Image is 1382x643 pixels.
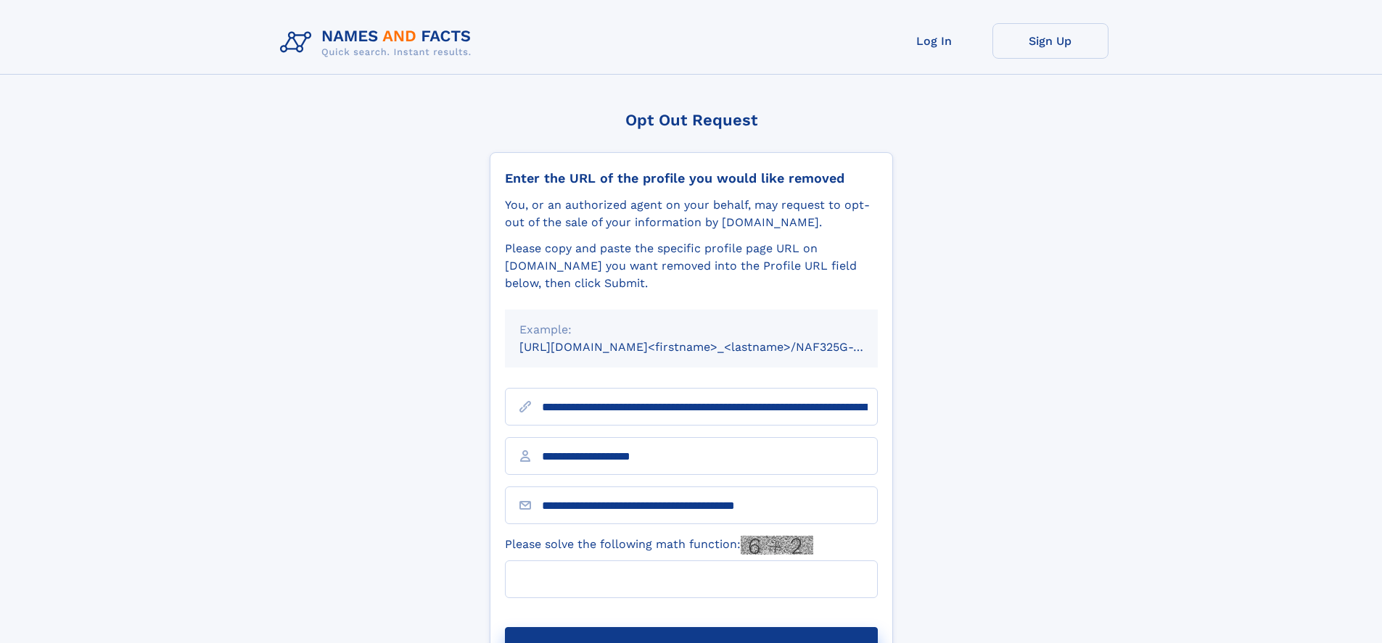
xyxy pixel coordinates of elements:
[876,23,992,59] a: Log In
[505,170,878,186] div: Enter the URL of the profile you would like removed
[992,23,1109,59] a: Sign Up
[274,23,483,62] img: Logo Names and Facts
[519,321,863,339] div: Example:
[505,536,813,555] label: Please solve the following math function:
[519,340,905,354] small: [URL][DOMAIN_NAME]<firstname>_<lastname>/NAF325G-xxxxxxxx
[505,240,878,292] div: Please copy and paste the specific profile page URL on [DOMAIN_NAME] you want removed into the Pr...
[490,111,893,129] div: Opt Out Request
[505,196,878,231] div: You, or an authorized agent on your behalf, may request to opt-out of the sale of your informatio...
